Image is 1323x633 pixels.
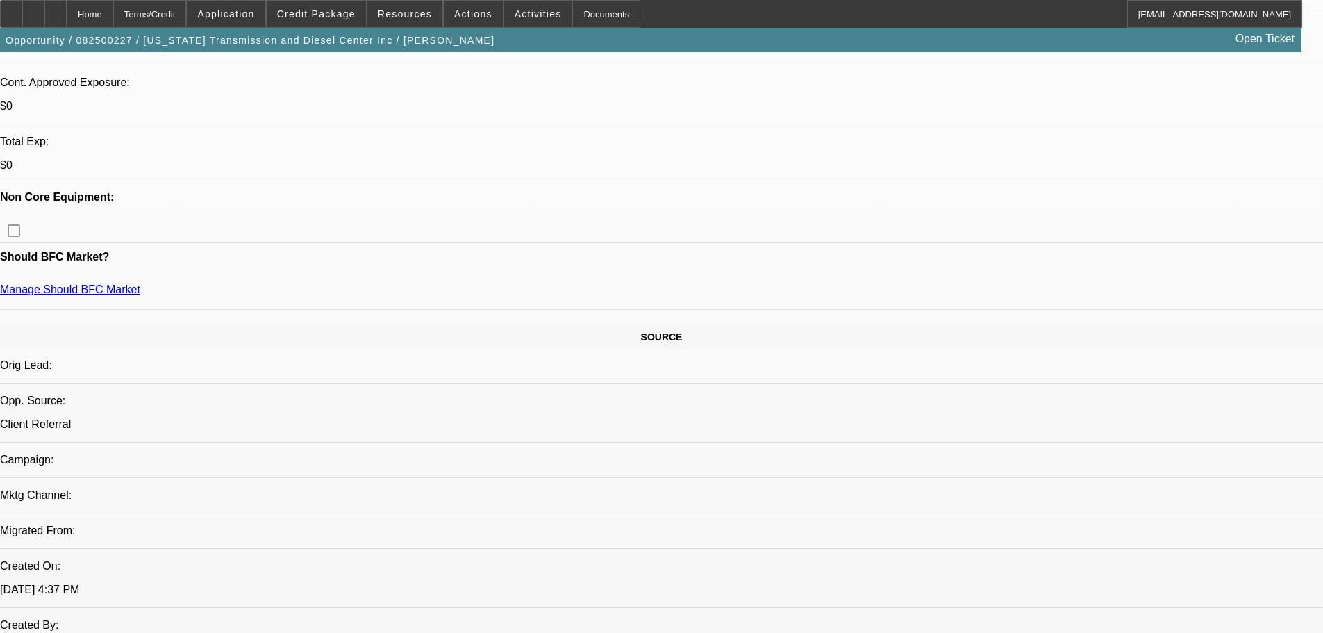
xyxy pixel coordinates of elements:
button: Credit Package [267,1,366,27]
button: Activities [504,1,572,27]
button: Actions [444,1,503,27]
span: Opportunity / 082500227 / [US_STATE] Transmission and Diesel Center Inc / [PERSON_NAME] [6,35,494,46]
span: Credit Package [277,8,356,19]
a: Open Ticket [1230,27,1300,51]
button: Resources [367,1,442,27]
span: Activities [515,8,562,19]
span: SOURCE [641,331,683,343]
button: Application [187,1,265,27]
span: Resources [378,8,432,19]
span: Application [197,8,254,19]
span: Actions [454,8,492,19]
